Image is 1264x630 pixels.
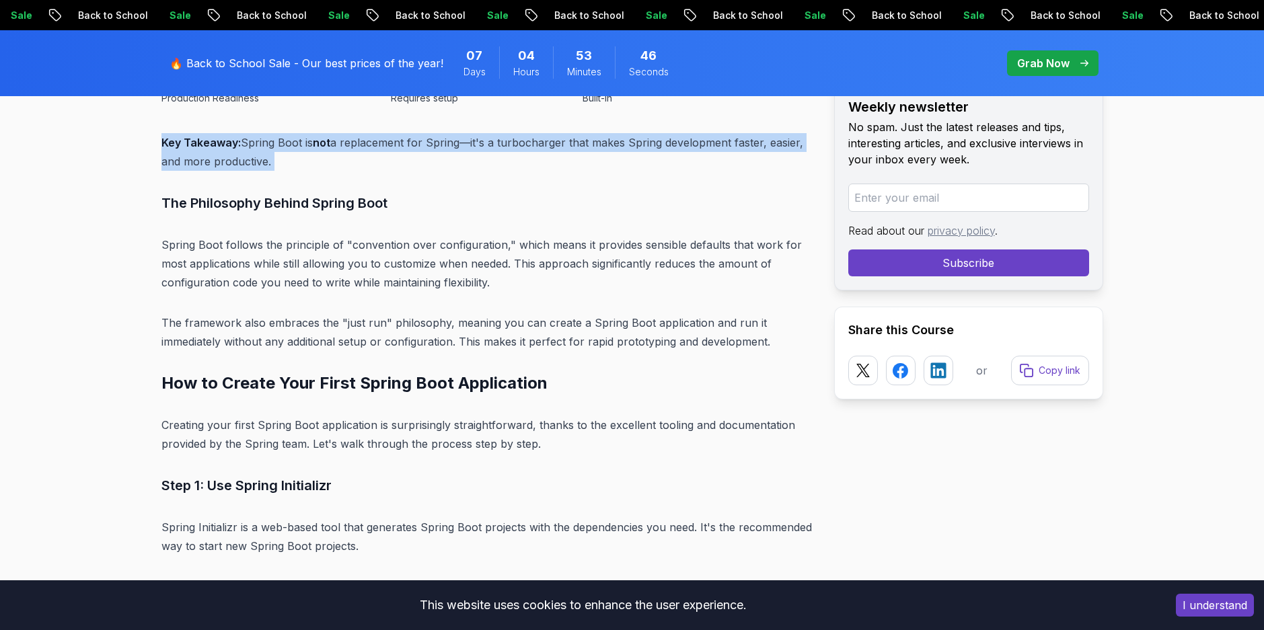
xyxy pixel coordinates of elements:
a: privacy policy [928,224,995,237]
td: Built-in [577,85,813,112]
p: 🔥 Back to School Sale - Our best prices of the year! [170,55,443,71]
input: Enter your email [848,184,1089,212]
p: Sale [953,9,996,22]
span: 7 Days [466,46,482,65]
p: Back to School [544,9,635,22]
p: Spring Boot is a replacement for Spring—it's a turbocharger that makes Spring development faster,... [161,133,813,171]
h2: Share this Course [848,321,1089,340]
button: Subscribe [848,249,1089,276]
p: Sale [794,9,837,22]
p: Sale [476,9,519,22]
p: Back to School [861,9,953,22]
h3: The Philosophy Behind Spring Boot [161,192,813,214]
p: Back to School [67,9,159,22]
h2: Weekly newsletter [848,97,1089,116]
p: No spam. Just the latest releases and tips, interesting articles, and exclusive interviews in you... [848,119,1089,167]
p: Back to School [226,9,318,22]
p: : Go to in your web browser. [183,577,813,596]
p: Sale [635,9,678,22]
p: Back to School [385,9,476,22]
p: or [976,362,988,379]
p: Read about our . [848,223,1089,239]
span: Seconds [629,65,669,79]
strong: Navigate to Spring Initializr [183,580,326,593]
td: Production Readiness [161,85,385,112]
p: Copy link [1039,364,1080,377]
strong: Key Takeaway: [161,136,241,149]
span: Days [463,65,486,79]
p: The framework also embraces the "just run" philosophy, meaning you can create a Spring Boot appli... [161,313,813,351]
div: This website uses cookies to enhance the user experience. [10,590,1156,620]
p: Sale [159,9,202,22]
p: Creating your first Spring Boot application is surprisingly straightforward, thanks to the excell... [161,416,813,453]
h2: How to Create Your First Spring Boot Application [161,372,813,394]
p: Sale [1111,9,1154,22]
span: Hours [513,65,540,79]
button: Copy link [1011,356,1089,385]
p: Grab Now [1017,55,1070,71]
span: 53 Minutes [576,46,592,65]
span: Minutes [567,65,601,79]
h3: Step 1: Use Spring Initializr [161,475,813,496]
p: Spring Boot follows the principle of "convention over configuration," which means it provides sen... [161,235,813,292]
p: Back to School [702,9,794,22]
p: Back to School [1020,9,1111,22]
a: [DOMAIN_NAME] [360,580,450,593]
strong: not [313,136,330,149]
p: Sale [318,9,361,22]
td: Requires setup [385,85,577,112]
button: Accept cookies [1176,594,1254,617]
span: 46 Seconds [640,46,657,65]
p: Spring Initializr is a web-based tool that generates Spring Boot projects with the dependencies y... [161,518,813,555]
span: 4 Hours [518,46,535,65]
